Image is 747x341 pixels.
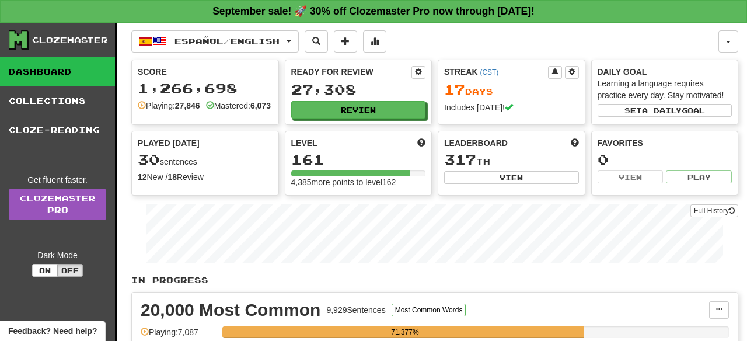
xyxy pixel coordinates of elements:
strong: 27,846 [175,101,200,110]
div: 161 [291,152,426,167]
span: Played [DATE] [138,137,200,149]
p: In Progress [131,274,738,286]
div: 0 [598,152,732,167]
div: 20,000 Most Common [141,301,320,319]
div: Get fluent faster. [9,174,106,186]
span: This week in points, UTC [571,137,579,149]
button: Play [666,170,732,183]
button: More stats [363,30,386,53]
button: View [598,170,664,183]
button: View [444,171,579,184]
div: 27,308 [291,82,426,97]
button: Full History [690,204,738,217]
button: Most Common Words [392,304,466,316]
span: 17 [444,81,465,98]
div: Favorites [598,137,732,149]
div: Dark Mode [9,249,106,261]
div: sentences [138,152,273,168]
div: 9,929 Sentences [326,304,385,316]
span: a daily [642,106,682,114]
div: th [444,152,579,168]
span: Score more points to level up [417,137,425,149]
div: 4,385 more points to level 162 [291,176,426,188]
div: Streak [444,66,548,78]
span: Leaderboard [444,137,508,149]
button: Search sentences [305,30,328,53]
span: Open feedback widget [8,325,97,337]
div: Playing: [138,100,200,112]
button: Review [291,101,426,119]
span: 317 [444,151,476,168]
div: New / Review [138,171,273,183]
a: (CST) [480,68,498,76]
div: Includes [DATE]! [444,102,579,113]
button: Español/English [131,30,299,53]
button: Seta dailygoal [598,104,732,117]
strong: September sale! 🚀 30% off Clozemaster Pro now through [DATE]! [212,5,535,17]
strong: 12 [138,172,147,182]
button: Add sentence to collection [334,30,357,53]
strong: 18 [167,172,177,182]
div: Clozemaster [32,34,108,46]
span: Español / English [174,36,280,46]
div: Daily Goal [598,66,732,78]
div: Ready for Review [291,66,412,78]
a: ClozemasterPro [9,189,106,220]
button: On [32,264,58,277]
button: Off [57,264,83,277]
div: 1,266,698 [138,81,273,96]
span: Level [291,137,317,149]
div: Mastered: [206,100,271,112]
div: Score [138,66,273,78]
div: Learning a language requires practice every day. Stay motivated! [598,78,732,101]
div: Day s [444,82,579,98]
strong: 6,073 [250,101,271,110]
span: 30 [138,151,160,168]
div: 71.377% [226,326,584,338]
